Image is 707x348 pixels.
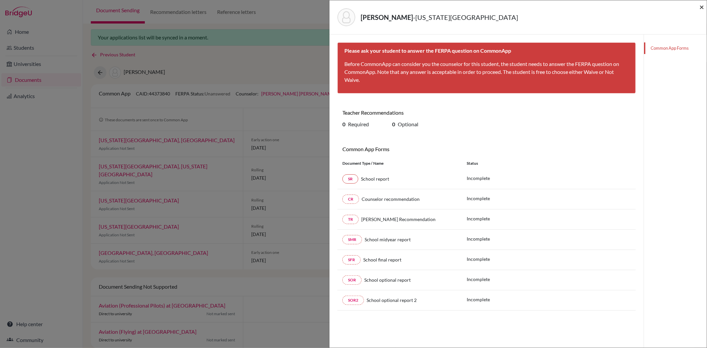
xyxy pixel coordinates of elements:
b: Please ask your student to answer the FERPA question on CommonApp [344,47,511,54]
div: Status [462,160,636,166]
button: Close [699,3,704,11]
b: 0 [342,121,345,127]
span: School report [361,176,389,182]
strong: [PERSON_NAME] [361,13,413,21]
span: School optional report [364,277,411,283]
h6: Common App Forms [342,146,482,152]
span: School optional report 2 [367,297,417,303]
a: Common App Forms [644,42,707,54]
span: Counselor recommendation [362,196,420,202]
p: Incomplete [467,276,490,283]
div: Document Type / Name [337,160,462,166]
span: [PERSON_NAME] Recommendation [361,216,436,222]
a: SOR2 [342,296,364,305]
span: School midyear report [365,237,411,242]
a: SFR [342,255,361,264]
a: SMR [342,235,362,244]
a: SOR [342,275,362,285]
p: Incomplete [467,235,490,242]
p: Incomplete [467,296,490,303]
span: Optional [398,121,418,127]
h6: Teacher Recommendations [342,109,482,116]
p: Incomplete [467,195,490,202]
a: CR [342,195,359,204]
a: SR [342,174,358,184]
span: Required [348,121,369,127]
p: Incomplete [467,175,490,182]
span: × [699,2,704,12]
b: 0 [392,121,395,127]
p: Incomplete [467,215,490,222]
p: Incomplete [467,256,490,262]
span: - [US_STATE][GEOGRAPHIC_DATA] [413,13,518,21]
p: Before CommonApp can consider you the counselor for this student, the student needs to answer the... [344,60,629,84]
a: TR [342,215,359,224]
span: School final report [363,257,401,262]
